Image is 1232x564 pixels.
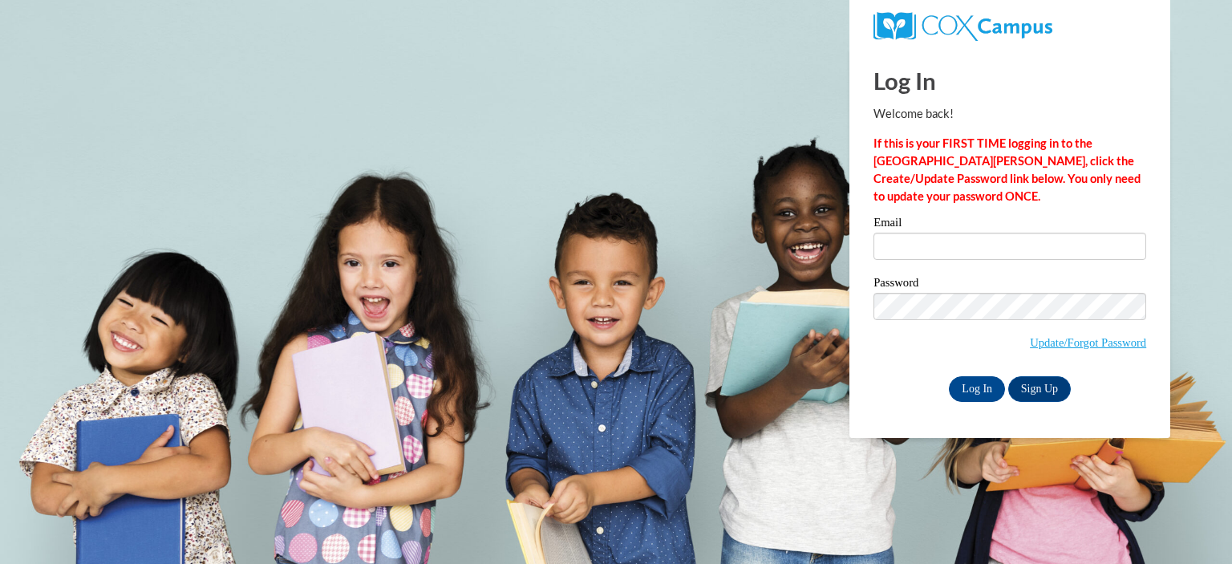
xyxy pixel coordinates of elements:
[873,64,1146,97] h1: Log In
[873,12,1052,41] img: COX Campus
[873,105,1146,123] p: Welcome back!
[1008,376,1071,402] a: Sign Up
[873,217,1146,233] label: Email
[949,376,1005,402] input: Log In
[1030,336,1146,349] a: Update/Forgot Password
[873,277,1146,293] label: Password
[873,136,1141,203] strong: If this is your FIRST TIME logging in to the [GEOGRAPHIC_DATA][PERSON_NAME], click the Create/Upd...
[873,18,1052,32] a: COX Campus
